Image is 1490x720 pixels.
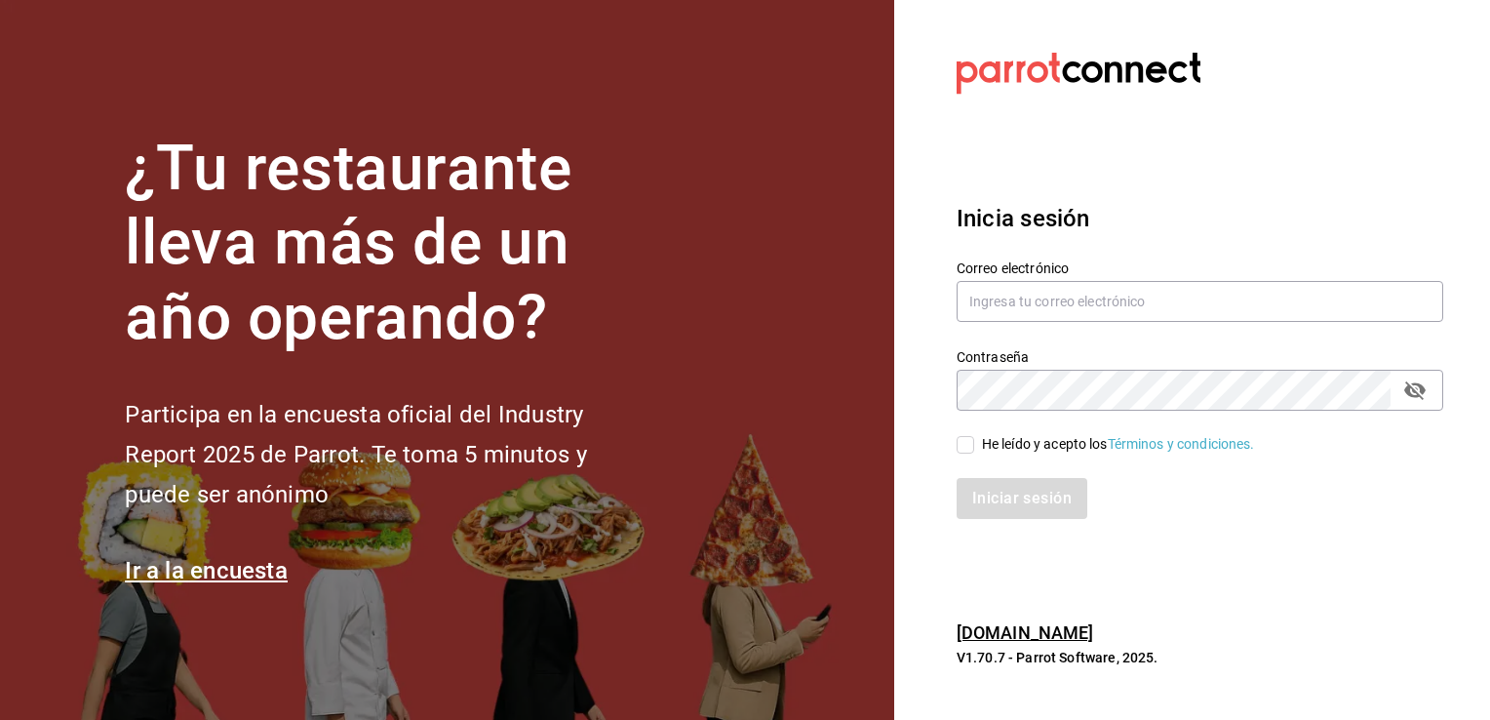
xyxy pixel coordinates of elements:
div: He leído y acepto los [982,434,1255,455]
p: V1.70.7 - Parrot Software, 2025. [957,648,1443,667]
h3: Inicia sesión [957,201,1443,236]
h1: ¿Tu restaurante lleva más de un año operando? [125,132,651,356]
h2: Participa en la encuesta oficial del Industry Report 2025 de Parrot. Te toma 5 minutos y puede se... [125,395,651,514]
label: Correo electrónico [957,260,1443,274]
a: Ir a la encuesta [125,557,288,584]
a: [DOMAIN_NAME] [957,622,1094,643]
a: Términos y condiciones. [1108,436,1255,452]
button: passwordField [1398,374,1431,407]
input: Ingresa tu correo electrónico [957,281,1443,322]
label: Contraseña [957,349,1443,363]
